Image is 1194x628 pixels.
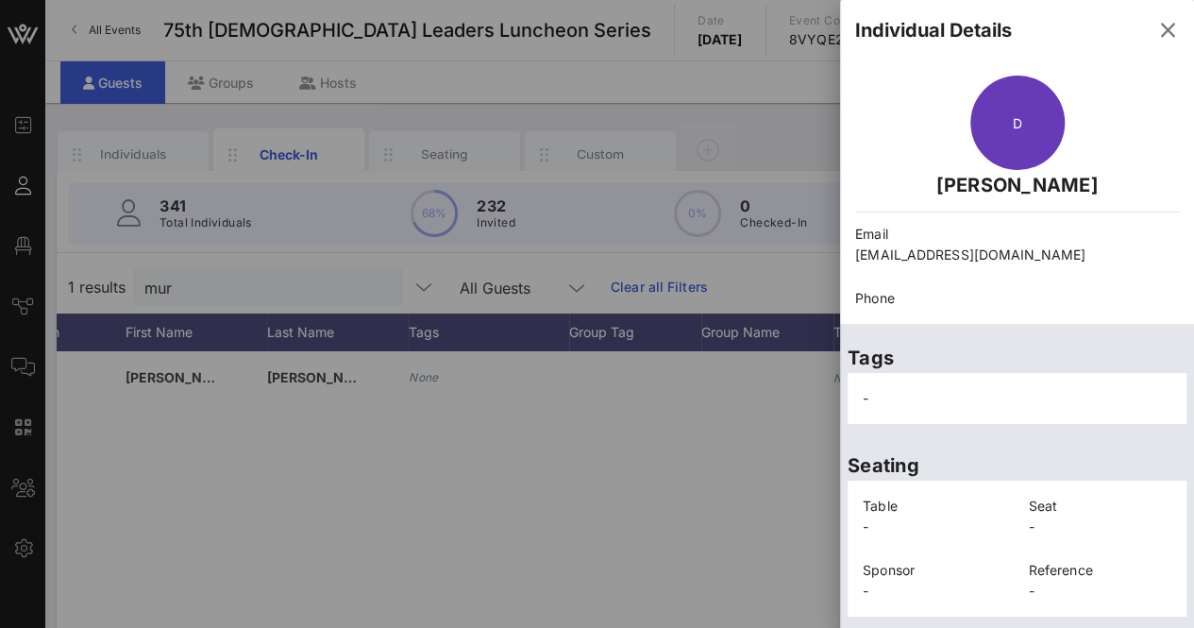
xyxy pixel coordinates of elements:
p: Table [863,496,1006,517]
p: - [863,581,1006,602]
p: Seat [1029,496,1172,517]
p: Seating [848,450,1186,481]
p: Phone [855,288,1179,309]
p: - [1029,517,1172,537]
p: [EMAIL_ADDRESS][DOMAIN_NAME] [855,245,1179,265]
p: Reference [1029,560,1172,581]
p: Tags [848,343,1186,373]
p: - [863,517,1006,537]
span: - [863,390,868,406]
p: - [1029,581,1172,602]
div: Individual Details [855,16,1012,44]
p: [PERSON_NAME] [855,170,1179,200]
span: D [1012,115,1021,131]
p: Sponsor [863,560,1006,581]
p: Email [855,224,1179,245]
